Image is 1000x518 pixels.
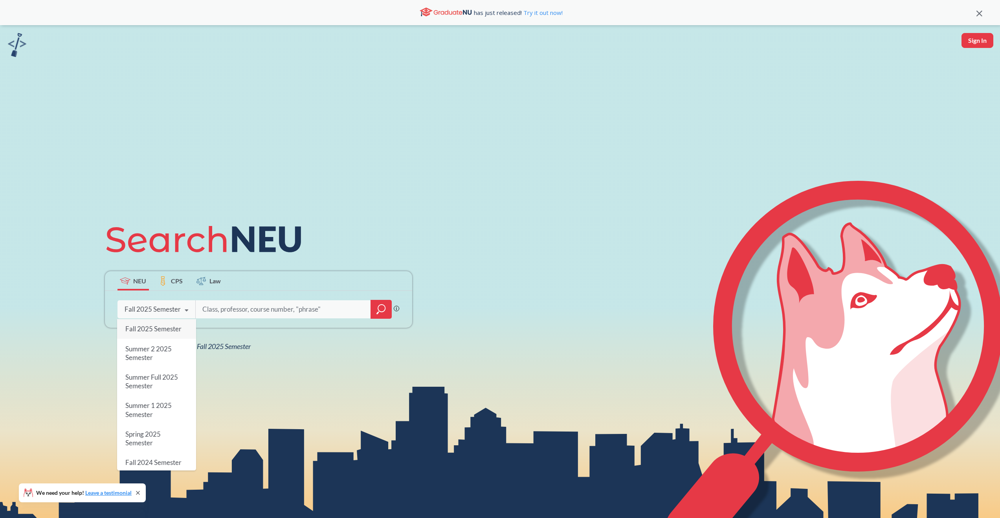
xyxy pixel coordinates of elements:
[36,490,132,496] span: We need your help!
[8,33,26,57] img: sandbox logo
[125,325,181,333] span: Fall 2025 Semester
[474,8,563,17] span: has just released!
[125,373,178,390] span: Summer Full 2025 Semester
[133,276,146,285] span: NEU
[376,304,386,315] svg: magnifying glass
[371,300,392,319] div: magnifying glass
[182,342,251,351] span: NEU Fall 2025 Semester
[85,489,132,496] a: Leave a testimonial
[202,301,365,318] input: Class, professor, course number, "phrase"
[522,9,563,17] a: Try it out now!
[125,459,181,467] span: Fall 2024 Semester
[125,430,160,447] span: Spring 2025 Semester
[125,305,181,314] div: Fall 2025 Semester
[171,276,183,285] span: CPS
[961,33,993,48] button: Sign In
[8,33,26,59] a: sandbox logo
[125,342,251,351] span: View all classes for
[125,402,171,419] span: Summer 1 2025 Semester
[125,345,171,362] span: Summer 2 2025 Semester
[209,276,221,285] span: Law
